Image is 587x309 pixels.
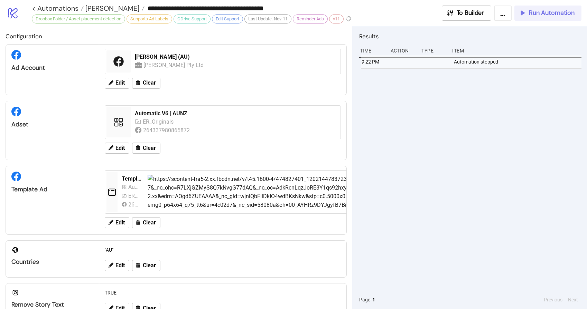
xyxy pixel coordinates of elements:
[11,185,93,193] div: Template Ad
[128,192,139,200] div: ER_Originals
[359,296,370,303] span: Page
[128,183,139,191] div: Automatic V1
[453,55,583,68] div: Automation stopped
[143,80,156,86] span: Clear
[494,6,512,21] button: ...
[529,9,575,17] span: Run Automation
[127,15,172,23] div: Supports Ad Labels
[143,145,156,151] span: Clear
[542,296,565,303] button: Previous
[143,262,156,269] span: Clear
[244,15,291,23] div: Last Update: Nov-11
[115,220,125,226] span: Edit
[115,145,125,151] span: Edit
[105,78,129,89] button: Edit
[11,258,93,266] div: Countries
[102,243,344,257] div: "AU"
[566,296,580,303] button: Next
[105,217,129,228] button: Edit
[143,117,175,126] div: ER_Originals
[6,32,347,41] h2: Configuration
[135,110,336,117] div: Automatic V6 | AUNZ
[370,296,377,303] button: 1
[11,301,93,309] div: Remove Story Text
[102,286,344,299] div: TRUE
[132,78,160,89] button: Clear
[143,220,156,226] span: Clear
[115,262,125,269] span: Edit
[212,15,243,23] div: Edit Support
[143,126,191,135] div: 264337980865872
[514,6,581,21] button: Run Automation
[105,260,129,271] button: Edit
[105,143,129,154] button: Edit
[84,4,139,13] span: [PERSON_NAME]
[451,44,581,57] div: Item
[11,120,93,128] div: Adset
[421,44,447,57] div: Type
[135,53,336,61] div: [PERSON_NAME] (AU)
[115,80,125,86] span: Edit
[390,44,416,57] div: Action
[132,260,160,271] button: Clear
[122,175,142,183] div: Template
[11,64,93,72] div: Ad Account
[442,6,492,21] button: To Builder
[128,200,139,209] div: 264337980865872
[293,15,328,23] div: Reminder Ads
[132,143,160,154] button: Clear
[361,55,387,68] div: 9:22 PM
[457,9,484,17] span: To Builder
[329,15,344,23] div: v11
[174,15,211,23] div: GDrive Support
[359,44,385,57] div: Time
[359,32,581,41] h2: Results
[132,217,160,228] button: Clear
[32,5,84,12] a: < Automations
[32,15,125,23] div: Dropbox Folder / Asset placement detection
[143,61,205,69] div: [PERSON_NAME] Pty Ltd
[84,5,145,12] a: [PERSON_NAME]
